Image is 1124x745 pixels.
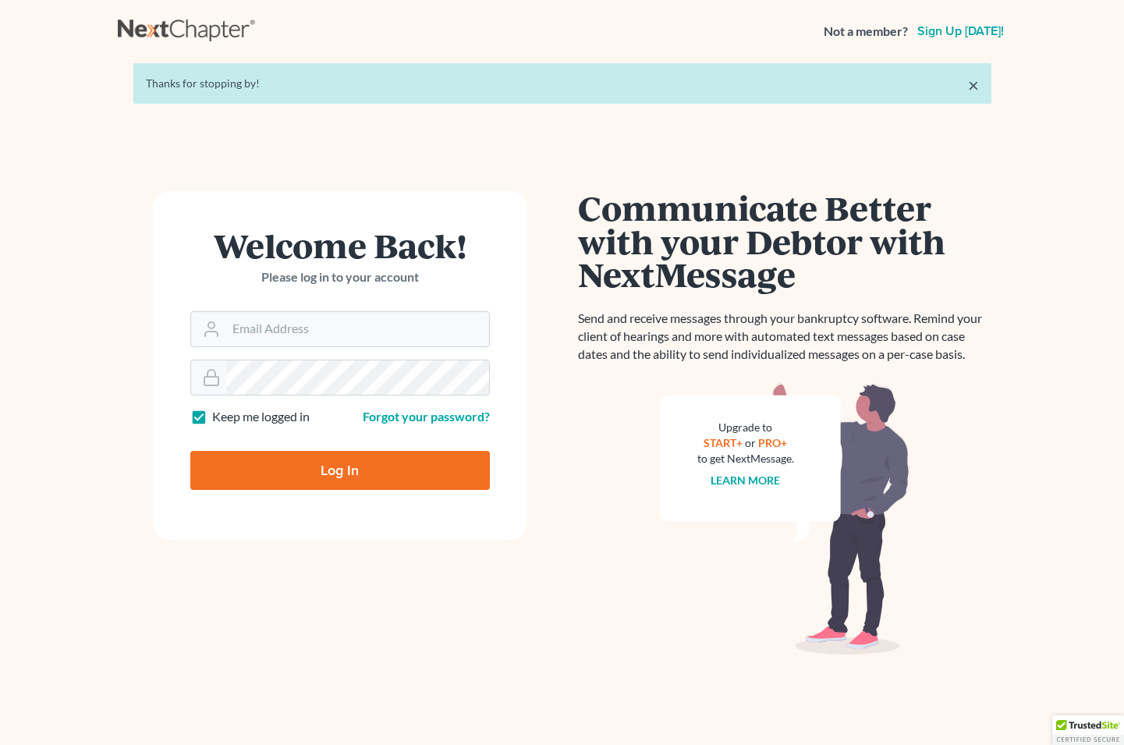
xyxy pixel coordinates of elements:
[1052,715,1124,745] div: TrustedSite Certified
[745,436,756,449] span: or
[704,436,743,449] a: START+
[697,420,794,435] div: Upgrade to
[212,408,310,426] label: Keep me logged in
[697,451,794,467] div: to get NextMessage.
[578,191,991,291] h1: Communicate Better with your Debtor with NextMessage
[190,451,490,490] input: Log In
[190,268,490,286] p: Please log in to your account
[578,310,991,364] p: Send and receive messages through your bankruptcy software. Remind your client of hearings and mo...
[711,474,780,487] a: Learn more
[660,382,909,655] img: nextmessage_bg-59042aed3d76b12b5cd301f8e5b87938c9018125f34e5fa2b7a6b67550977c72.svg
[914,25,1007,37] a: Sign up [DATE]!
[190,229,490,262] h1: Welcome Back!
[968,76,979,94] a: ×
[226,312,489,346] input: Email Address
[824,23,908,41] strong: Not a member?
[758,436,787,449] a: PRO+
[363,409,490,424] a: Forgot your password?
[146,76,979,91] div: Thanks for stopping by!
